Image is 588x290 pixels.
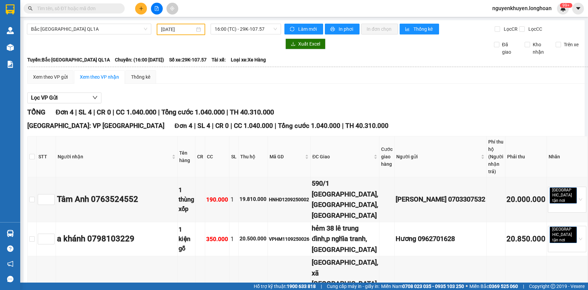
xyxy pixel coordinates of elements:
[312,178,378,221] div: 590/1 [GEOGRAPHIC_DATA], [GEOGRAPHIC_DATA], [GEOGRAPHIC_DATA]
[287,284,316,289] strong: 1900 633 818
[212,122,214,130] span: |
[230,195,237,204] div: 1
[151,3,163,15] button: file-add
[206,195,228,204] div: 190.000
[506,233,546,245] div: 20.850.000
[230,234,237,244] div: 1
[268,222,311,256] td: VPHM1109250026
[27,108,45,116] span: TỔNG
[31,24,147,34] span: Bắc Trung Nam QL1A
[549,153,586,160] div: Nhãn
[278,122,340,130] span: Tổng cước 1.040.000
[158,108,160,116] span: |
[466,285,468,288] span: ⚪️
[92,95,98,100] span: down
[161,26,195,33] input: 12/09/2025
[298,40,320,48] span: Xuất Excel
[27,93,101,103] button: Lọc VP Gửi
[6,4,14,15] img: logo-vxr
[506,194,546,206] div: 20.000.000
[325,24,360,34] button: printerIn phơi
[566,199,569,202] span: close
[240,235,267,243] div: 20.500.000
[57,233,176,245] div: a khánh 0798103229
[270,153,304,160] span: Mã GD
[178,136,195,177] th: Tên hàng
[239,136,268,177] th: Thu hộ
[275,122,276,130] span: |
[115,56,164,63] span: Chuyến: (16:00 [DATE])
[396,194,485,205] div: [PERSON_NAME] 0703307532
[381,283,464,290] span: Miền Nam
[226,108,228,116] span: |
[161,108,225,116] span: Tổng cước 1.040.000
[37,136,56,177] th: STT
[501,25,519,33] span: Lọc CR
[550,227,577,243] span: [GEOGRAPHIC_DATA] tận nơi
[58,153,171,160] span: Người nhận
[269,196,309,203] div: HNHD1209250002
[402,284,464,289] strong: 0708 023 035 - 0935 103 250
[7,245,13,252] span: question-circle
[291,42,296,47] span: download
[575,5,581,11] span: caret-down
[212,56,226,63] span: Tài xế:
[206,235,228,244] div: 350.000
[57,193,176,206] div: Tâm Anh 0763524552
[560,5,566,11] img: icon-new-feature
[113,108,114,116] span: |
[215,122,229,130] span: CR 0
[195,136,205,177] th: CR
[231,56,266,63] span: Loại xe: Xe Hàng
[284,24,323,34] button: syncLàm mới
[139,6,144,11] span: plus
[7,261,13,267] span: notification
[7,276,13,282] span: message
[166,3,178,15] button: aim
[31,94,58,102] span: Lọc VP Gửi
[230,122,232,130] span: |
[234,122,273,130] span: CC 1.040.000
[290,27,296,32] span: sync
[7,61,14,68] img: solution-icon
[566,238,569,242] span: close
[312,153,372,160] span: ĐC Giao
[396,234,485,244] div: Hương 0962701628
[285,38,326,49] button: downloadXuất Excel
[487,136,505,177] th: Phí thu hộ (Người nhận trả)
[79,108,92,116] span: SL 4
[499,41,520,56] span: Đã giao
[116,108,156,116] span: CC 1.040.000
[194,122,196,130] span: |
[342,122,344,130] span: |
[400,24,439,34] button: bar-chartThống kê
[405,27,411,32] span: bar-chart
[7,27,14,34] img: warehouse-icon
[154,6,159,11] span: file-add
[230,108,274,116] span: TH 40.310.000
[179,225,194,254] div: 1 kiện gỗ
[312,223,378,255] div: hẻm 38 lê trung đình,p nghĩa tranh,[GEOGRAPHIC_DATA]
[93,108,95,116] span: |
[268,177,311,222] td: HNHD1209250002
[229,136,239,177] th: SL
[572,3,584,15] button: caret-down
[523,283,524,290] span: |
[175,122,192,130] span: Đơn 4
[551,284,555,289] span: copyright
[413,25,434,33] span: Thống kê
[469,283,518,290] span: Miền Bắc
[56,108,73,116] span: Đơn 4
[7,230,14,237] img: warehouse-icon
[7,44,14,51] img: warehouse-icon
[28,6,33,11] span: search
[505,136,547,177] th: Phải thu
[33,73,68,81] div: Xem theo VP gửi
[361,24,398,34] button: In đơn chọn
[131,73,150,81] div: Thống kê
[345,122,389,130] span: TH 40.310.000
[215,24,277,34] span: 16:00 (TC) - 29K-107.57
[169,56,207,63] span: Số xe: 29K-107.57
[487,4,557,12] span: nguyenkhuyen.longhoan
[298,25,318,33] span: Làm mới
